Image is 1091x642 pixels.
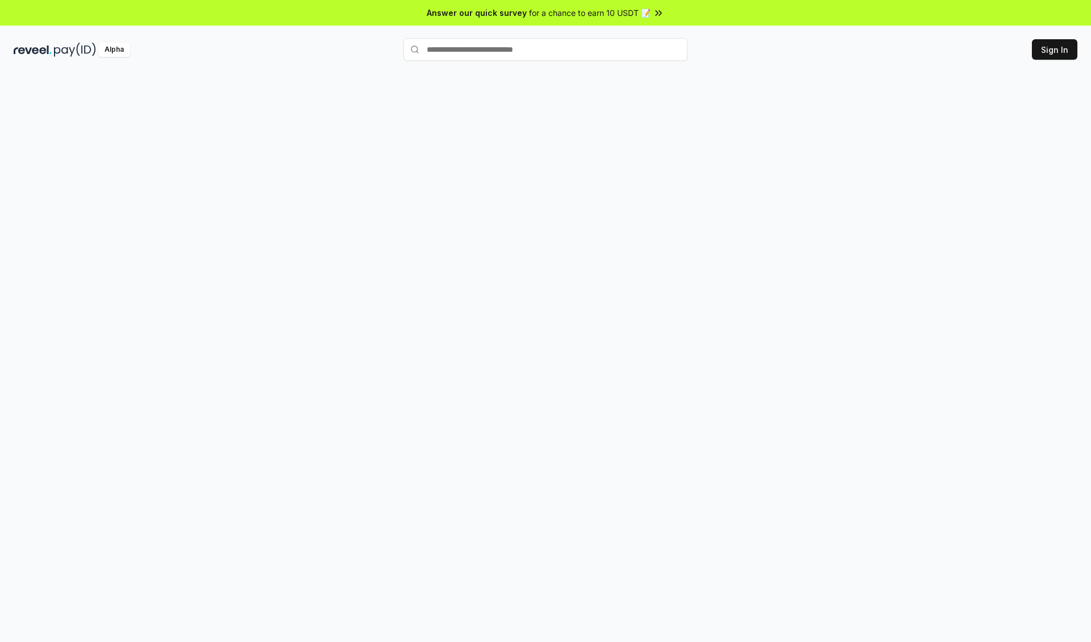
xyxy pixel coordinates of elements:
img: pay_id [54,43,96,57]
div: Alpha [98,43,130,57]
span: for a chance to earn 10 USDT 📝 [529,7,651,19]
span: Answer our quick survey [427,7,527,19]
img: reveel_dark [14,43,52,57]
button: Sign In [1032,39,1077,60]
